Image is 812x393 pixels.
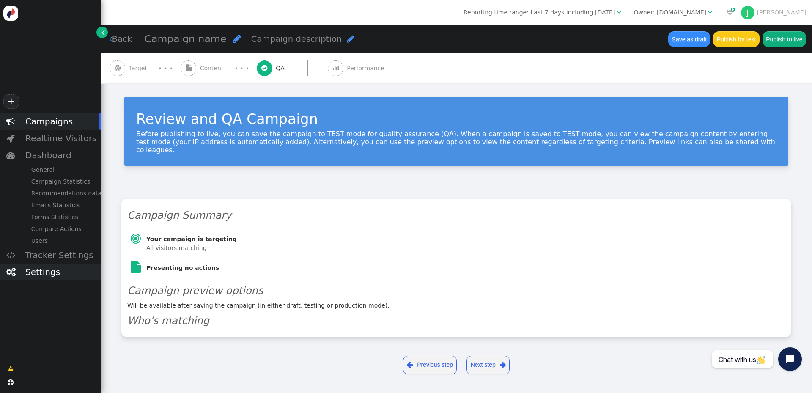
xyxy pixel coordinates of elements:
[276,64,288,73] span: QA
[21,147,101,164] div: Dashboard
[186,65,192,71] span: 
[146,245,207,251] span: All visitors matching
[3,6,18,21] img: logo-icon.svg
[6,251,15,259] span: 
[109,35,112,43] span: 
[127,301,785,310] div: Will be available after saving the campaign (in either draft, testing or production mode).
[8,364,14,373] span: 
[328,53,403,83] a:  Performance
[21,164,101,176] div: General
[146,264,237,272] h6: Presenting no actions
[21,235,101,247] div: Users
[21,113,101,130] div: Campaigns
[6,268,15,276] span: 
[21,247,101,264] div: Tracker Settings
[96,27,108,38] a: 
[110,53,181,83] a:  Target · · ·
[181,53,257,83] a:  Content · · ·
[727,9,733,15] span: 
[145,33,227,45] span: Campaign name
[21,176,101,187] div: Campaign Statistics
[332,65,340,71] span: 
[634,8,706,17] div: Owner: [DOMAIN_NAME]
[115,65,121,71] span: 
[617,9,621,15] span: 
[233,34,241,44] span: 
[109,33,132,45] a: Back
[3,94,19,109] a: +
[235,63,249,74] div: · · ·
[6,151,15,159] span: 
[146,235,237,244] h6: Your campaign is targeting
[7,134,15,143] span: 
[131,261,141,273] span: 
[347,35,354,43] span: 
[407,360,413,370] span: 
[403,356,457,374] a: Previous step
[466,356,510,374] a: Next step
[136,109,776,130] div: Review and QA Campaign
[261,65,267,71] span: 
[464,9,615,16] span: Reporting time range: Last 7 days including [DATE]
[159,63,173,74] div: · · ·
[668,31,710,47] button: Save as draft
[101,28,105,37] span: 
[21,211,101,223] div: Forms Statistics
[6,117,15,126] span: 
[127,283,785,298] h3: Campaign preview options
[2,360,19,376] a: 
[347,64,388,73] span: Performance
[708,9,712,15] span: 
[127,313,785,328] h3: Who's matching
[21,264,101,280] div: Settings
[131,233,141,245] span: 
[500,360,506,370] span: 
[21,199,101,211] div: Emails Statistics
[21,223,101,235] div: Compare Actions
[129,64,151,73] span: Target
[763,31,806,47] button: Publish to live
[200,64,227,73] span: Content
[257,53,328,83] a:  QA
[8,379,14,385] span: 
[136,130,776,154] div: Before publishing to live, you can save the campaign to TEST mode for quality assurance (QA). Whe...
[21,130,101,147] div: Realtime Visitors
[741,9,806,16] a: J[PERSON_NAME]
[127,208,785,223] h3: Campaign Summary
[713,31,759,47] button: Publish for test
[741,6,754,19] div: J
[251,34,342,44] span: Campaign description
[21,187,101,199] div: Recommendations data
